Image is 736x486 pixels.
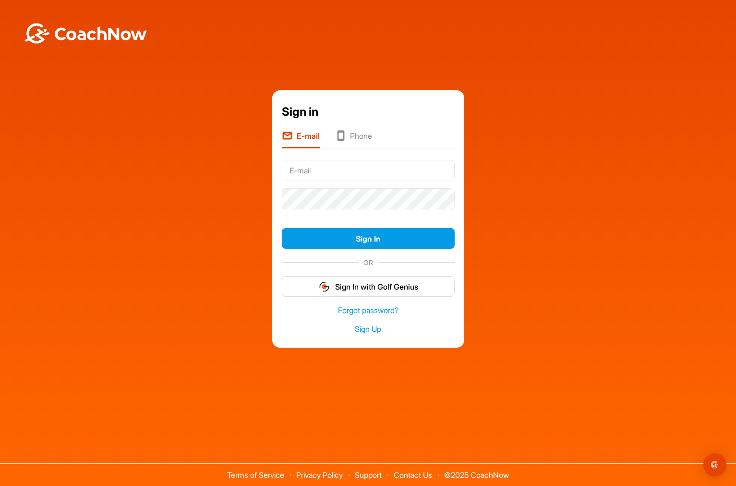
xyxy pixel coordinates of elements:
[282,324,455,335] a: Sign Up
[318,281,330,292] img: gg_logo
[394,470,432,480] a: Contact Us
[359,257,378,267] span: OR
[282,103,455,121] div: Sign in
[282,305,455,316] a: Forgot password?
[227,470,284,480] a: Terms of Service
[439,464,514,479] span: © 2025 CoachNow
[703,453,726,476] div: Open Intercom Messenger
[282,160,455,181] input: E-mail
[23,23,148,44] img: BwLJSsUCoWCh5upNqxVrqldRgqLPVwmV24tXu5FoVAoFEpwwqQ3VIfuoInZCoVCoTD4vwADAC3ZFMkVEQFDAAAAAElFTkSuQmCC
[355,470,382,480] a: Support
[296,470,343,480] a: Privacy Policy
[282,130,320,148] li: E-mail
[282,228,455,249] button: Sign In
[282,276,455,297] button: Sign In with Golf Genius
[335,130,372,148] li: Phone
